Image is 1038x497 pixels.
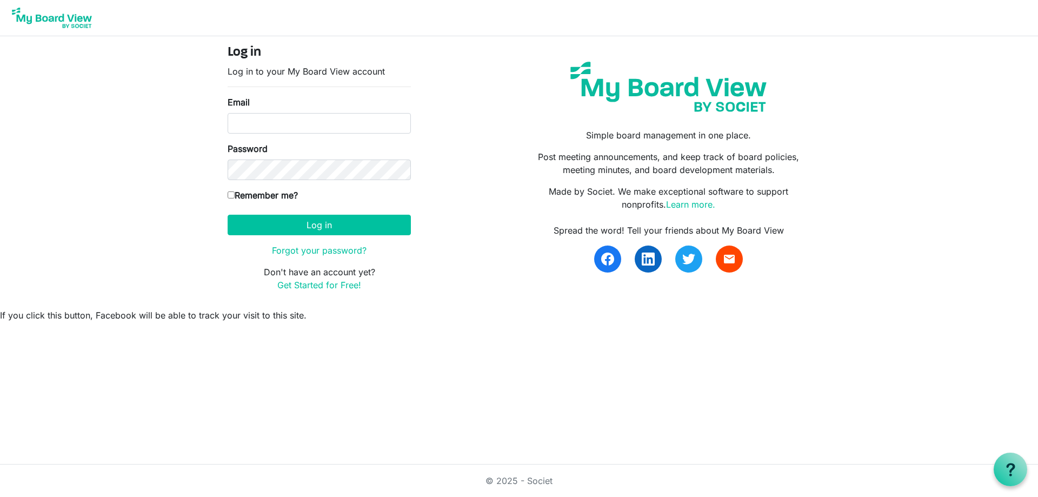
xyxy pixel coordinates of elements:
[527,224,810,237] div: Spread the word! Tell your friends about My Board View
[642,253,655,266] img: linkedin.svg
[277,280,361,290] a: Get Started for Free!
[228,65,411,78] p: Log in to your My Board View account
[228,191,235,198] input: Remember me?
[228,189,298,202] label: Remember me?
[562,54,775,120] img: my-board-view-societ.svg
[666,199,715,210] a: Learn more.
[682,253,695,266] img: twitter.svg
[723,253,736,266] span: email
[228,215,411,235] button: Log in
[228,266,411,291] p: Don't have an account yet?
[527,150,810,176] p: Post meeting announcements, and keep track of board policies, meeting minutes, and board developm...
[527,129,810,142] p: Simple board management in one place.
[228,142,268,155] label: Password
[716,246,743,273] a: email
[485,475,553,486] a: © 2025 - Societ
[601,253,614,266] img: facebook.svg
[228,45,411,61] h4: Log in
[9,4,95,31] img: My Board View Logo
[527,185,810,211] p: Made by Societ. We make exceptional software to support nonprofits.
[272,245,367,256] a: Forgot your password?
[228,96,250,109] label: Email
